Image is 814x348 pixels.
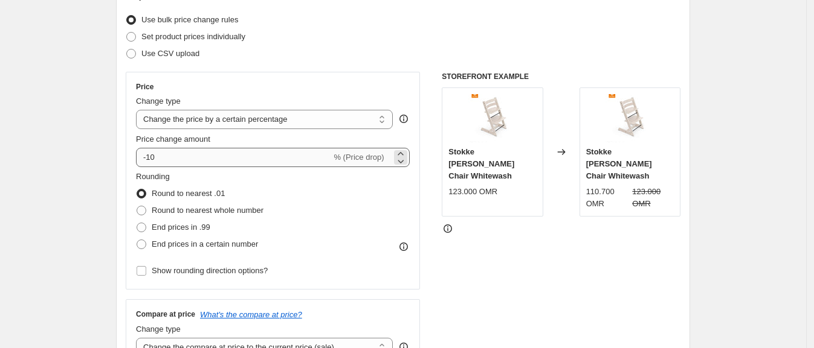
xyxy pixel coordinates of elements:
span: Change type [136,96,181,106]
span: Show rounding direction options? [152,266,268,275]
h3: Compare at price [136,309,195,319]
span: % (Price drop) [334,153,384,162]
h6: STOREFRONT EXAMPLE [442,72,680,81]
span: End prices in .99 [152,223,210,232]
div: 123.000 OMR [448,186,497,198]
strike: 123.000 OMR [632,186,674,210]
input: -15 [136,148,331,167]
span: Change type [136,324,181,334]
span: Use CSV upload [141,49,199,58]
h3: Price [136,82,153,92]
span: Price change amount [136,134,210,144]
span: Rounding [136,172,170,181]
div: 110.700 OMR [586,186,628,210]
span: Round to nearest .01 [152,189,225,198]
span: Stokke [PERSON_NAME] Chair Whitewash [586,147,652,180]
span: Stokke [PERSON_NAME] Chair Whitewash [448,147,514,180]
span: Round to nearest whole number [152,206,263,215]
span: Use bulk price change rules [141,15,238,24]
span: Set product prices individually [141,32,245,41]
img: TrippTrapp_Whitewash_Beech_RT_80x.jpg [468,94,517,142]
div: help [398,113,410,125]
img: TrippTrapp_Whitewash_Beech_RT_80x.jpg [606,94,654,142]
button: What's the compare at price? [200,310,302,319]
span: End prices in a certain number [152,239,258,248]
